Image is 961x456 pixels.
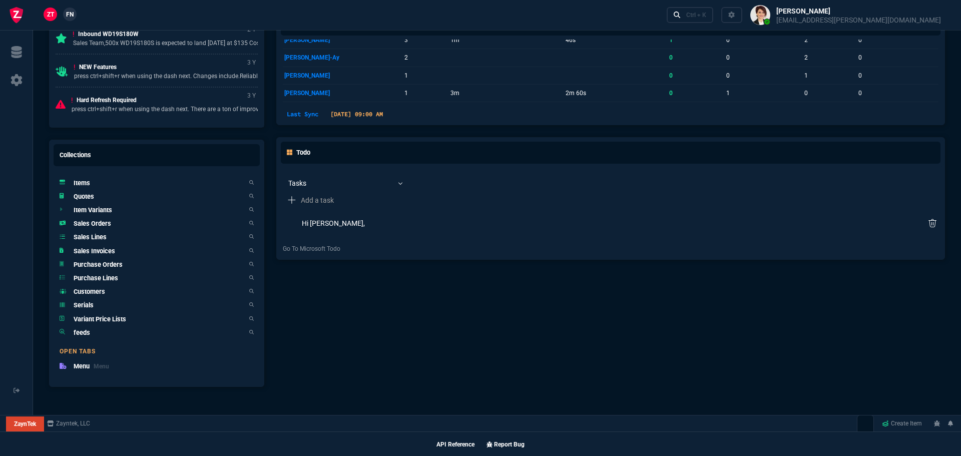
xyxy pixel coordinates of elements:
[245,90,258,102] p: 3 Y
[669,86,723,100] p: 0
[878,416,926,431] a: Create Item
[74,361,90,371] h5: Menu
[283,110,322,119] p: Last Sync
[404,51,447,65] p: 2
[726,69,801,83] p: 0
[73,30,274,39] p: Inbound WD19S180W
[44,419,93,428] a: msbcCompanyName
[566,33,666,47] p: 46s
[858,33,937,47] p: 0
[74,205,112,215] h5: Item Variants
[245,57,258,69] p: 3 Y
[74,72,267,81] p: press ctrl+shift+r when using the dash next. Changes include.Reliable ...
[74,192,94,201] h5: Quotes
[726,33,801,47] p: 0
[6,416,44,431] a: ZaynTek
[66,10,74,19] span: FN
[284,69,401,83] p: [PERSON_NAME]
[669,51,723,65] p: 0
[284,86,401,100] p: [PERSON_NAME]
[404,69,447,83] p: 1
[930,415,944,432] a: REPORT A BUG
[94,362,109,371] p: Menu
[284,51,401,65] p: [PERSON_NAME]-Ay
[669,69,723,83] p: 0
[726,86,801,100] p: 1
[72,96,263,105] p: Hard Refresh Required
[804,33,855,47] p: 2
[450,33,562,47] p: 1m
[74,219,111,228] h5: Sales Orders
[287,148,310,157] h5: Todo
[74,260,123,269] h5: Purchase Orders
[858,51,937,65] p: 0
[74,232,107,242] h5: Sales Lines
[47,10,54,19] span: ZT
[72,105,263,114] p: press ctrl+shift+r when using the dash next. There are a ton of improv...
[74,273,118,283] h5: Purchase Lines
[74,287,105,296] h5: Customers
[56,343,258,359] h6: Open Tabs
[404,33,447,47] p: 3
[74,300,94,310] h5: Serials
[944,415,957,432] a: Notifications
[74,314,126,324] h5: Variant Price Lists
[436,441,474,448] a: API Reference
[74,63,267,72] p: NEW Features
[60,150,91,160] h5: Collections
[858,86,937,100] p: 0
[858,69,937,83] p: 0
[74,178,90,188] h5: Items
[804,51,855,65] p: 2
[73,39,274,48] p: Sales Team,500x WD19S180S is expected to land [DATE] at $135 Cost be...
[326,110,387,119] p: [DATE] 09:00 AM
[804,69,855,83] p: 1
[284,33,401,47] p: [PERSON_NAME]
[404,86,447,100] p: 1
[566,86,666,100] p: 2m 60s
[74,328,90,337] h5: feeds
[74,246,115,256] h5: Sales Invoices
[487,441,525,448] a: Report Bug
[726,51,801,65] p: 0
[669,33,723,47] p: 1
[686,11,706,19] div: Ctrl + K
[283,244,340,253] a: Go To Microsoft Todo
[450,86,562,100] p: 3m
[804,86,855,100] p: 0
